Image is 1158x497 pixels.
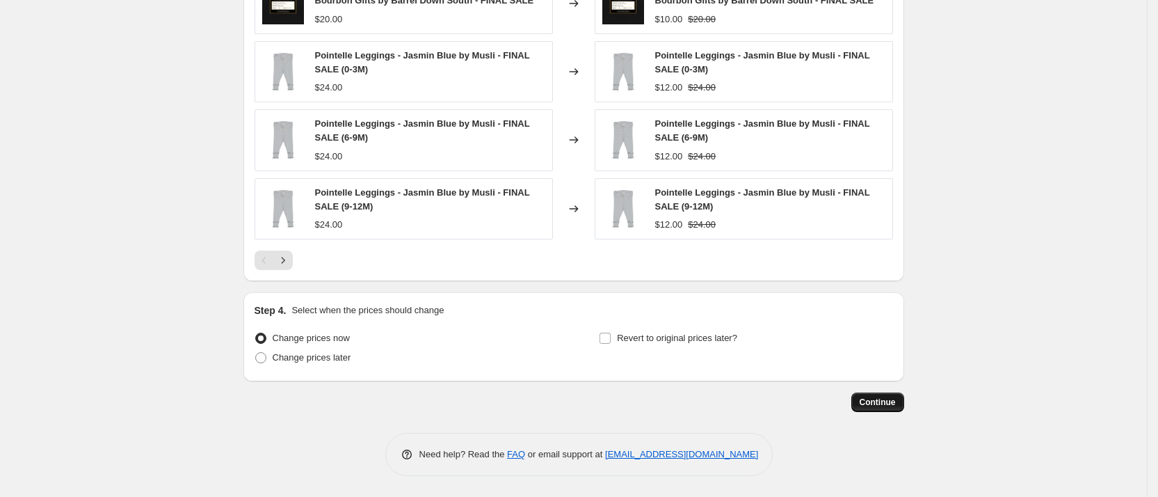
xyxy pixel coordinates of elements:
[273,251,293,270] button: Next
[655,81,683,95] div: $12.00
[315,150,343,164] div: $24.00
[655,218,683,232] div: $12.00
[507,449,525,459] a: FAQ
[419,449,508,459] span: Need help? Read the
[617,333,737,343] span: Revert to original prices later?
[315,218,343,232] div: $24.00
[688,13,716,26] strike: $20.00
[255,303,287,317] h2: Step 4.
[688,218,716,232] strike: $24.00
[262,188,304,230] img: PointelleLeggings-JasminBlue_80x.png
[851,393,904,412] button: Continue
[655,50,870,74] span: Pointelle Leggings - Jasmin Blue by Musli - FINAL SALE (0-3M)
[655,187,870,212] span: Pointelle Leggings - Jasmin Blue by Musli - FINAL SALE (9-12M)
[315,187,530,212] span: Pointelle Leggings - Jasmin Blue by Musli - FINAL SALE (9-12M)
[860,397,896,408] span: Continue
[315,81,343,95] div: $24.00
[291,303,444,317] p: Select when the prices should change
[273,333,350,343] span: Change prices now
[602,188,644,230] img: PointelleLeggings-JasminBlue_80x.png
[602,119,644,161] img: PointelleLeggings-JasminBlue_80x.png
[655,150,683,164] div: $12.00
[255,251,293,270] nav: Pagination
[315,13,343,26] div: $20.00
[605,449,758,459] a: [EMAIL_ADDRESS][DOMAIN_NAME]
[525,449,605,459] span: or email support at
[655,118,870,143] span: Pointelle Leggings - Jasmin Blue by Musli - FINAL SALE (6-9M)
[688,81,716,95] strike: $24.00
[273,352,351,363] span: Change prices later
[262,51,304,93] img: PointelleLeggings-JasminBlue_80x.png
[602,51,644,93] img: PointelleLeggings-JasminBlue_80x.png
[315,118,530,143] span: Pointelle Leggings - Jasmin Blue by Musli - FINAL SALE (6-9M)
[688,150,716,164] strike: $24.00
[655,13,683,26] div: $10.00
[262,119,304,161] img: PointelleLeggings-JasminBlue_80x.png
[315,50,530,74] span: Pointelle Leggings - Jasmin Blue by Musli - FINAL SALE (0-3M)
